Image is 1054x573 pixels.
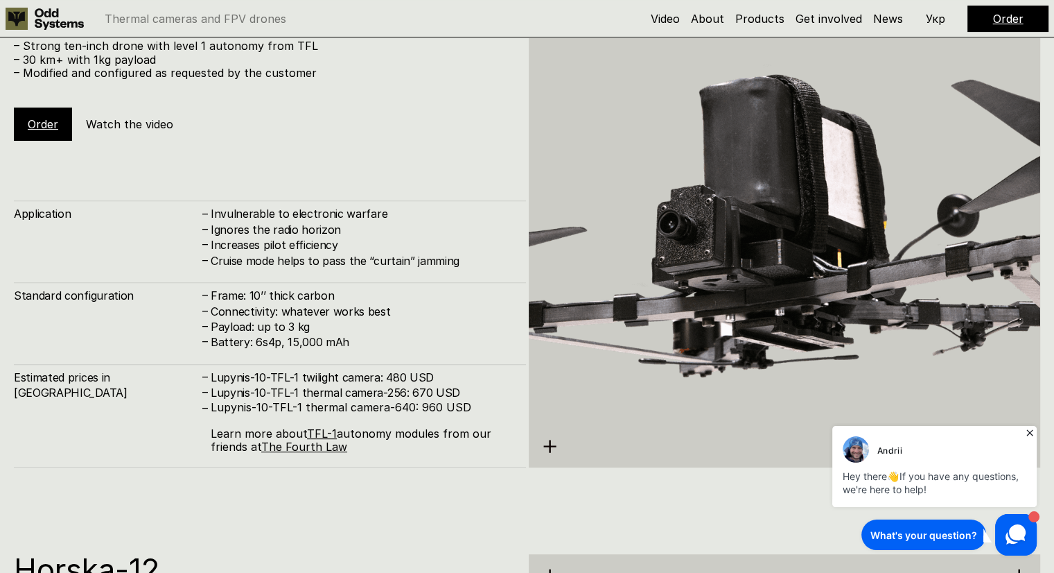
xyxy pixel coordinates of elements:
h4: Connectivity: whatever works best [211,304,512,319]
h4: – [202,318,208,334]
a: Video [651,12,680,26]
h4: – [202,205,208,221]
h4: Increases pilot efficiency [211,237,512,253]
h4: Application [14,206,201,221]
a: Order [993,12,1024,26]
h4: – [202,221,208,237]
p: Укр [926,13,945,24]
h4: – [202,334,208,349]
p: Thermal cameras and FPV drones [105,13,286,24]
h4: Invulnerable to electronic warfare [211,206,512,221]
h4: – [202,302,208,318]
a: Order [28,117,58,131]
h4: Battery: 6s4p, 15,000 mAh [211,334,512,350]
p: – 30 km+ with 1kg payload [14,53,512,67]
h4: – [202,237,208,252]
p: Lupynis-10-TFL-1 thermal camera-640: 960 USD Learn more about autonomy modules from our friends at [211,401,512,454]
h4: – [202,369,208,384]
p: – Strong ten-inch drone with level 1 autonomy from TFL [14,40,512,53]
h4: Ignores the radio horizon [211,222,512,237]
h4: Lupynis-10-TFL-1 twilight camera: 480 USD [211,370,512,385]
h4: – [202,253,208,268]
a: Get involved [796,12,862,26]
h4: Lupynis-10-TFL-1 thermal camera-256: 670 USD [211,385,512,400]
h4: – [202,384,208,400]
iframe: HelpCrunch [829,422,1040,559]
h4: Frame: 10’’ thick carbon [211,288,512,303]
p: – Modified and configured as requested by the customer [14,67,512,80]
a: News [873,12,903,26]
a: The Fourth Law [261,440,347,454]
h4: Cruise mode helps to pass the “curtain” jamming [211,253,512,268]
a: TFL-1 [307,427,337,441]
h4: Payload: up to 3 kg [211,319,512,334]
a: Products [735,12,784,26]
h4: – [202,287,208,302]
h4: – [202,400,208,415]
h4: Standard configuration [14,288,201,303]
a: About [691,12,724,26]
h4: Estimated prices in [GEOGRAPHIC_DATA] [14,370,201,401]
h5: Watch the video [86,117,173,132]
